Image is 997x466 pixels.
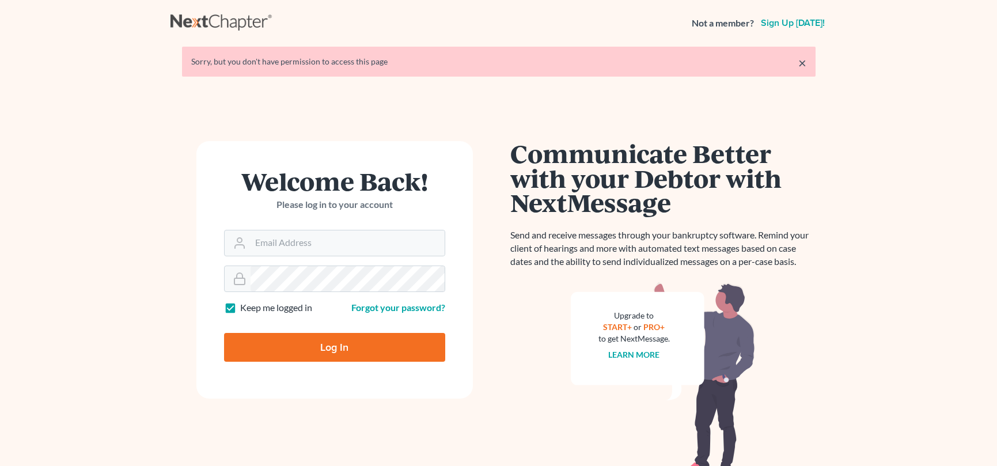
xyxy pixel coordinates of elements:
h1: Welcome Back! [224,169,445,194]
div: to get NextMessage. [598,333,670,344]
p: Please log in to your account [224,198,445,211]
span: or [634,322,642,332]
a: Learn more [608,350,659,359]
div: Upgrade to [598,310,670,321]
a: × [798,56,806,70]
a: Forgot your password? [351,302,445,313]
h1: Communicate Better with your Debtor with NextMessage [510,141,816,215]
div: Sorry, but you don't have permission to access this page [191,56,806,67]
a: PRO+ [643,322,665,332]
a: START+ [603,322,632,332]
input: Email Address [251,230,445,256]
a: Sign up [DATE]! [759,18,827,28]
strong: Not a member? [692,17,754,30]
input: Log In [224,333,445,362]
p: Send and receive messages through your bankruptcy software. Remind your client of hearings and mo... [510,229,816,268]
label: Keep me logged in [240,301,312,315]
